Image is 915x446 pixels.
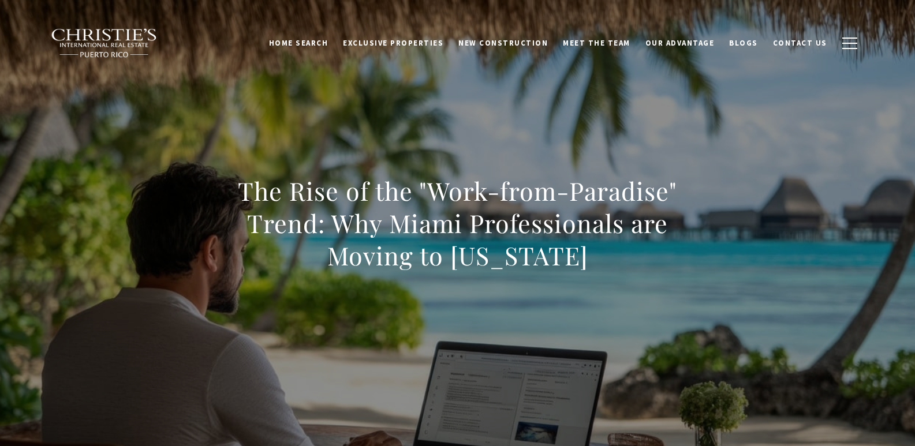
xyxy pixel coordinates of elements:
a: New Construction [451,32,555,54]
a: Home Search [262,32,336,54]
img: Christie's International Real Estate black text logo [51,28,158,58]
h1: The Rise of the "Work-from-Paradise" Trend: Why Miami Professionals are Moving to [US_STATE] [203,175,712,272]
a: Blogs [722,32,765,54]
span: Our Advantage [645,38,715,47]
a: Meet the Team [555,32,638,54]
span: New Construction [458,38,548,47]
span: Exclusive Properties [343,38,443,47]
span: Blogs [729,38,758,47]
span: Contact Us [773,38,827,47]
a: Exclusive Properties [335,32,451,54]
a: Our Advantage [638,32,722,54]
